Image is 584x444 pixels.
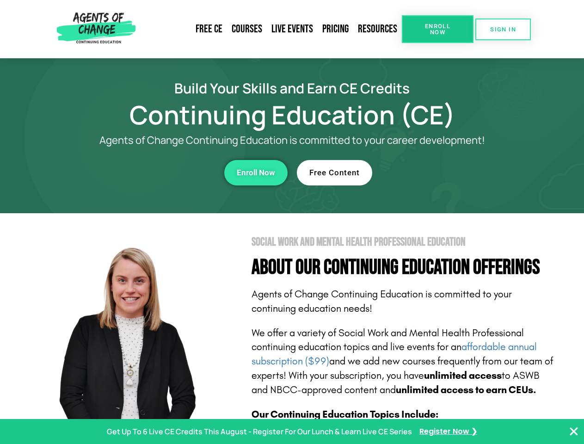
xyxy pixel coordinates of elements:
[318,18,353,40] a: Pricing
[568,426,579,437] button: Close Banner
[309,169,360,177] span: Free Content
[490,26,516,32] span: SIGN IN
[139,18,402,40] nav: Menu
[252,257,556,278] h4: About Our Continuing Education Offerings
[475,18,531,40] a: SIGN IN
[419,425,477,438] a: Register Now ❯
[29,104,556,125] h1: Continuing Education (CE)
[237,169,275,177] span: Enroll Now
[417,23,459,35] span: Enroll Now
[424,370,502,382] b: unlimited access
[297,160,372,185] a: Free Content
[396,384,536,396] b: unlimited access to earn CEUs.
[224,160,288,185] a: Enroll Now
[191,18,227,40] a: Free CE
[107,425,412,438] p: Get Up To 6 Live CE Credits This August - Register For Our Lunch & Learn Live CE Series
[29,81,556,95] h2: Build Your Skills and Earn CE Credits
[402,15,473,43] a: Enroll Now
[267,18,318,40] a: Live Events
[252,288,512,314] span: Agents of Change Continuing Education is committed to your continuing education needs!
[252,408,438,420] b: Our Continuing Education Topics Include:
[252,236,556,248] h2: Social Work and Mental Health Professional Education
[227,18,267,40] a: Courses
[252,326,556,397] p: We offer a variety of Social Work and Mental Health Professional continuing education topics and ...
[353,18,402,40] a: Resources
[66,135,519,146] p: Agents of Change Continuing Education is committed to your career development!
